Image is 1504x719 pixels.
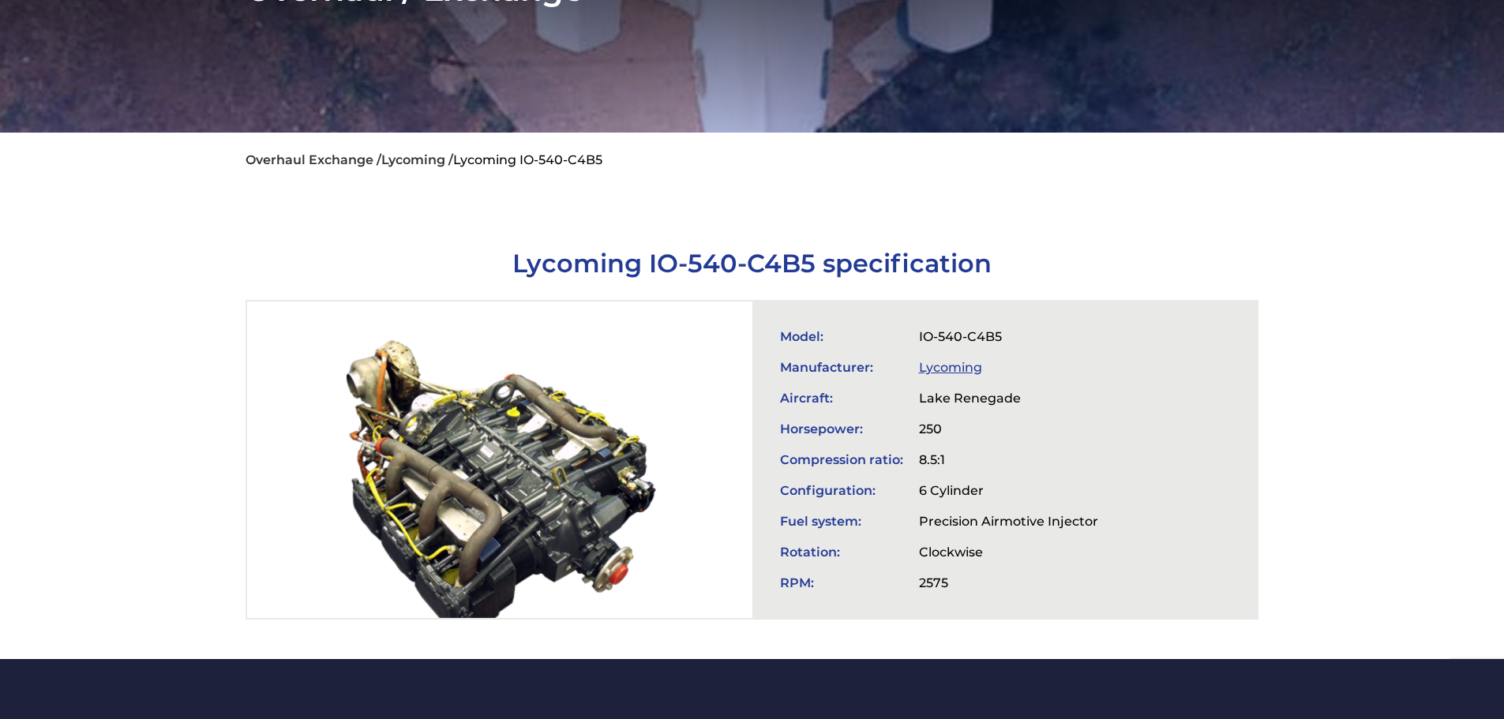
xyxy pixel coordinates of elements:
[911,321,1106,352] td: IO-540-C4B5
[772,475,911,506] td: Configuration:
[911,475,1106,506] td: 6 Cylinder
[911,537,1106,567] td: Clockwise
[772,414,911,444] td: Horsepower:
[772,321,911,352] td: Model:
[246,152,381,167] a: Overhaul Exchange /
[246,248,1258,279] h1: Lycoming IO-540-C4B5 specification
[911,506,1106,537] td: Precision Airmotive Injector
[911,414,1106,444] td: 250
[772,506,911,537] td: Fuel system:
[381,152,453,167] a: Lycoming /
[919,360,982,375] a: Lycoming
[772,352,911,383] td: Manufacturer:
[772,444,911,475] td: Compression ratio:
[453,152,602,167] li: Lycoming IO-540-C4B5
[772,537,911,567] td: Rotation:
[911,567,1106,598] td: 2575
[911,383,1106,414] td: Lake Renegade
[911,444,1106,475] td: 8.5:1
[772,383,911,414] td: Aircraft:
[772,567,911,598] td: RPM:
